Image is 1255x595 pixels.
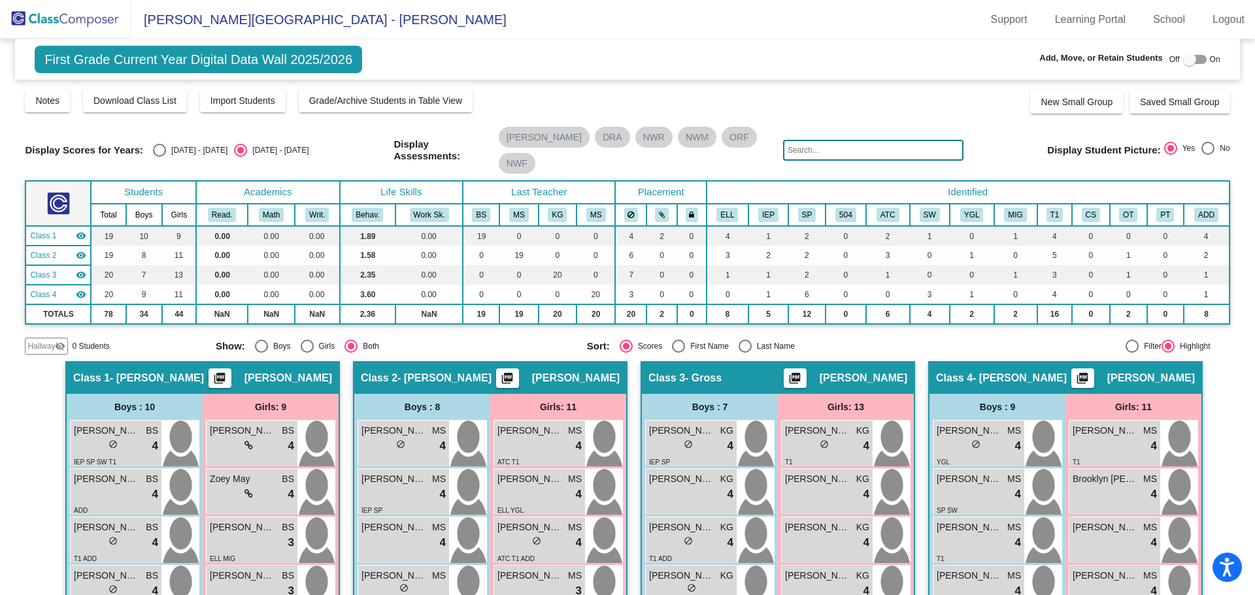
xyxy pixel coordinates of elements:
[247,144,309,156] div: [DATE] - [DATE]
[615,204,646,226] th: Keep away students
[153,144,309,157] mat-radio-group: Select an option
[980,9,1038,30] a: Support
[1072,204,1109,226] th: Child Study
[126,246,162,265] td: 8
[499,204,538,226] th: Misstee Saunders
[212,372,227,390] mat-icon: picture_as_pdf
[1214,142,1230,154] div: No
[826,304,866,324] td: 0
[295,265,340,285] td: 0.00
[877,208,899,222] button: ATC
[646,246,677,265] td: 0
[196,181,340,204] th: Academics
[778,394,914,420] div: Girls: 13
[76,289,86,300] mat-icon: visibility
[93,95,176,106] span: Download Class List
[196,226,248,246] td: 0.00
[784,368,807,388] button: Print Students Details
[1147,204,1184,226] th: Physical Therapy
[340,181,463,204] th: Life Skills
[722,127,757,148] mat-chip: ORF
[615,285,646,304] td: 3
[499,285,538,304] td: 0
[648,372,685,385] span: Class 3
[1184,204,1230,226] th: Attention Concerns
[295,285,340,304] td: 0.00
[707,246,748,265] td: 3
[788,246,825,265] td: 2
[395,265,463,285] td: 0.00
[788,226,825,246] td: 2
[410,208,449,222] button: Work Sk.
[395,226,463,246] td: 0.00
[548,208,567,222] button: KG
[1046,208,1063,222] button: T1
[203,394,339,420] div: Girls: 9
[783,140,963,161] input: Search...
[196,285,248,304] td: 0.00
[539,285,577,304] td: 0
[499,153,535,174] mat-chip: NWF
[248,285,295,304] td: 0.00
[539,204,577,226] th: Kelli Gross
[646,265,677,285] td: 0
[577,304,615,324] td: 20
[788,204,825,226] th: Speech
[463,246,499,265] td: 0
[432,424,446,438] span: MS
[615,226,646,246] td: 4
[539,246,577,265] td: 0
[305,208,329,222] button: Writ.
[1184,265,1230,285] td: 1
[126,226,162,246] td: 10
[633,340,662,352] div: Scores
[716,208,738,222] button: ELL
[196,265,248,285] td: 0.00
[707,285,748,304] td: 0
[248,304,295,324] td: NaN
[950,285,994,304] td: 1
[788,265,825,285] td: 2
[25,89,70,112] button: Notes
[295,246,340,265] td: 0.00
[1072,226,1109,246] td: 0
[1210,54,1220,65] span: On
[910,246,950,265] td: 0
[994,265,1037,285] td: 1
[73,372,110,385] span: Class 1
[646,226,677,246] td: 2
[126,285,162,304] td: 9
[146,424,158,438] span: BS
[1156,208,1174,222] button: PT
[1107,372,1195,385] span: [PERSON_NAME]
[820,372,907,385] span: [PERSON_NAME]
[76,270,86,280] mat-icon: visibility
[200,89,286,112] button: Import Students
[27,340,55,352] span: Hallway
[835,208,856,222] button: 504
[707,204,748,226] th: English Language Learner
[472,208,490,222] button: BS
[937,424,1002,438] span: [PERSON_NAME]
[1037,246,1073,265] td: 5
[646,204,677,226] th: Keep with students
[752,340,795,352] div: Last Name
[196,304,248,324] td: NaN
[162,265,196,285] td: 13
[910,265,950,285] td: 0
[748,204,788,226] th: Individualized Education Plan
[268,340,291,352] div: Boys
[950,226,994,246] td: 0
[1147,226,1184,246] td: 0
[110,372,204,385] span: - [PERSON_NAME]
[1037,226,1073,246] td: 4
[1184,304,1230,324] td: 8
[615,304,646,324] td: 20
[910,204,950,226] th: Social Worker
[785,424,850,438] span: [PERSON_NAME]
[76,231,86,241] mat-icon: visibility
[866,304,910,324] td: 6
[1007,424,1021,438] span: MS
[1147,304,1184,324] td: 0
[577,246,615,265] td: 0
